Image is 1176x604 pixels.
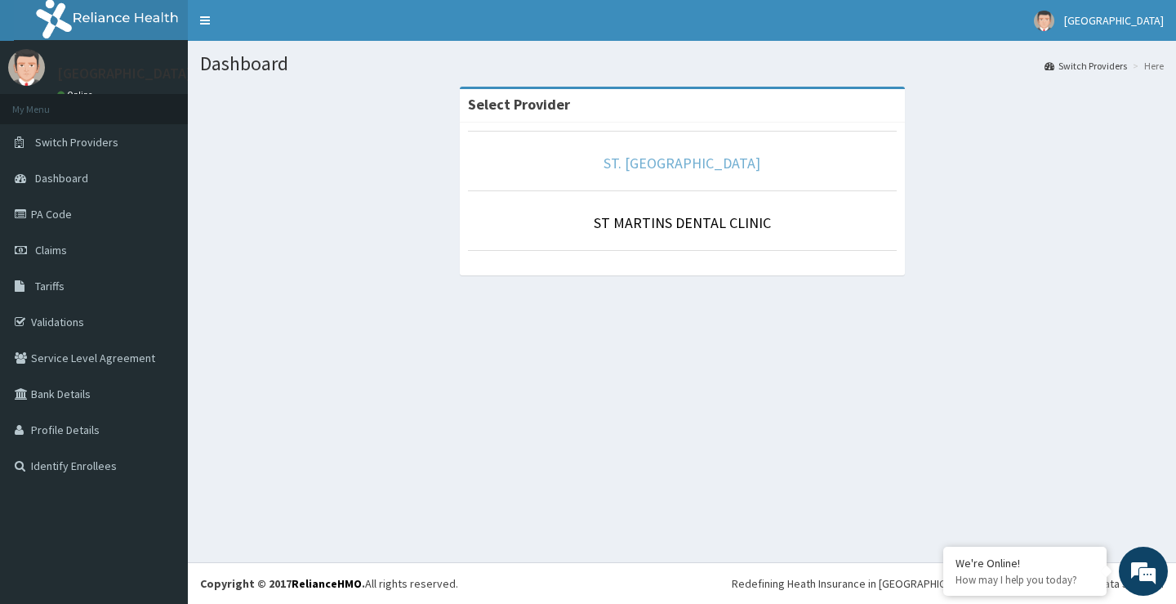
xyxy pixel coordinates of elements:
img: User Image [1034,11,1054,31]
a: ST. [GEOGRAPHIC_DATA] [604,154,760,172]
a: RelianceHMO [292,576,362,591]
p: How may I help you today? [955,573,1094,587]
img: User Image [8,49,45,86]
div: Redefining Heath Insurance in [GEOGRAPHIC_DATA] using Telemedicine and Data Science! [732,575,1164,592]
p: [GEOGRAPHIC_DATA] [57,66,192,81]
li: Here [1129,59,1164,73]
a: ST MARTINS DENTAL CLINIC [594,213,771,232]
span: Tariffs [35,279,65,293]
div: We're Online! [955,556,1094,570]
span: Claims [35,243,67,257]
span: Switch Providers [35,135,118,150]
footer: All rights reserved. [188,562,1176,604]
strong: Copyright © 2017 . [200,576,365,591]
a: Switch Providers [1045,59,1127,73]
span: [GEOGRAPHIC_DATA] [1064,13,1164,28]
h1: Dashboard [200,53,1164,74]
strong: Select Provider [468,95,570,114]
a: Online [57,89,96,101]
span: Dashboard [35,171,88,186]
